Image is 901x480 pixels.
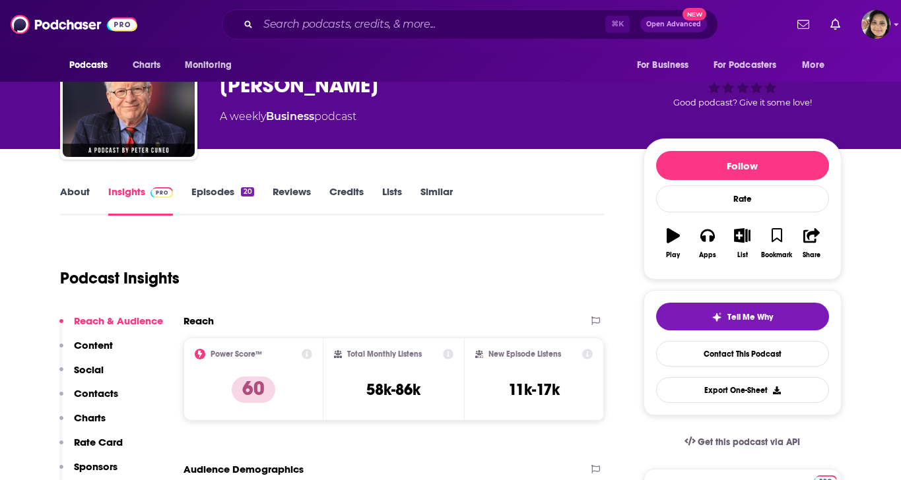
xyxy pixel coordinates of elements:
p: 60 [232,376,275,403]
button: Contacts [59,387,118,411]
span: ⌘ K [605,16,630,33]
div: Play [666,251,680,259]
button: Charts [59,411,106,436]
div: List [737,251,748,259]
p: Reach & Audience [74,315,163,327]
button: Follow [656,151,829,180]
span: Monitoring [185,56,232,75]
button: open menu [60,53,125,78]
h2: Reach [184,315,214,327]
p: Contacts [74,387,118,400]
button: open menu [705,53,796,78]
p: Sponsors [74,460,117,473]
button: Apps [690,220,725,267]
div: Search podcasts, credits, & more... [222,9,718,40]
span: For Business [637,56,689,75]
img: User Profile [861,10,890,39]
a: Show notifications dropdown [792,13,815,36]
button: List [725,220,759,267]
input: Search podcasts, credits, & more... [258,14,605,35]
span: For Podcasters [714,56,777,75]
span: Podcasts [69,56,108,75]
button: open menu [628,53,706,78]
span: Logged in as shelbyjanner [861,10,890,39]
img: tell me why sparkle [712,312,722,322]
h2: New Episode Listens [488,349,561,359]
span: New [683,8,706,20]
div: Bookmark [761,251,792,259]
span: Tell Me Why [727,312,773,322]
button: open menu [793,53,841,78]
p: Rate Card [74,436,123,448]
h3: 58k-86k [366,380,420,400]
h3: 11k-17k [508,380,560,400]
span: Charts [133,56,161,75]
div: Share [803,251,820,259]
h2: Power Score™ [211,349,262,359]
h2: Total Monthly Listens [347,349,422,359]
a: Get this podcast via API [674,426,811,458]
button: Reach & Audience [59,315,163,339]
button: Bookmark [760,220,794,267]
h2: Audience Demographics [184,463,304,475]
div: Apps [699,251,716,259]
div: 20 [241,187,253,196]
a: Reviews [273,185,311,216]
a: InsightsPodchaser Pro [108,185,174,216]
button: tell me why sparkleTell Me Why [656,303,829,330]
img: Podchaser Pro [150,187,174,198]
p: Charts [74,411,106,424]
h1: Podcast Insights [60,268,180,288]
button: Social [59,363,104,388]
a: Similar [420,185,453,216]
span: Open Advanced [646,21,701,28]
a: Charts [124,53,169,78]
button: Content [59,339,113,363]
a: Show notifications dropdown [825,13,846,36]
span: More [802,56,824,75]
span: Good podcast? Give it some love! [673,98,812,107]
a: Credits [329,185,364,216]
span: Get this podcast via API [698,436,800,448]
a: Lists [382,185,402,216]
div: A weekly podcast [220,109,356,125]
button: Rate Card [59,436,123,460]
button: Show profile menu [861,10,890,39]
a: Contact This Podcast [656,341,829,367]
a: Episodes20 [191,185,253,216]
button: Export One-Sheet [656,377,829,403]
div: Rate [656,185,829,212]
p: Content [74,339,113,351]
img: Podchaser - Follow, Share and Rate Podcasts [11,12,137,37]
button: Play [656,220,690,267]
a: About [60,185,90,216]
button: Share [794,220,828,267]
img: Superhero Leadership with Peter Cuneo [63,25,195,157]
p: Social [74,363,104,376]
a: Business [266,110,314,123]
button: open menu [176,53,249,78]
button: Open AdvancedNew [640,16,707,32]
